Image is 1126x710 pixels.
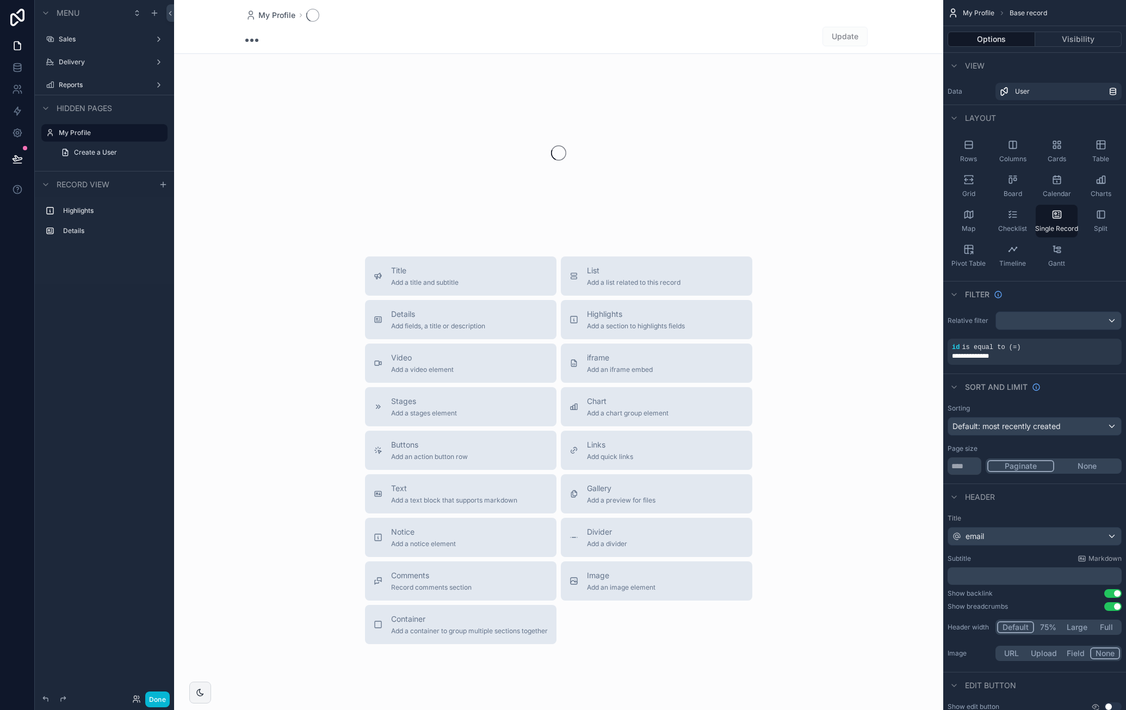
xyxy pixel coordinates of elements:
[966,531,984,542] span: email
[1004,189,1022,198] span: Board
[948,589,993,598] div: Show backlink
[1090,647,1120,659] button: None
[965,289,989,300] span: Filter
[1036,170,1078,203] button: Calendar
[1080,170,1122,203] button: Charts
[1092,621,1120,633] button: Full
[987,460,1054,472] button: Paginate
[1091,189,1111,198] span: Charts
[948,170,989,203] button: Grid
[948,404,970,413] label: Sorting
[965,113,996,124] span: Layout
[245,10,295,21] a: My Profile
[1036,205,1078,237] button: Single Record
[1035,32,1122,47] button: Visibility
[948,602,1008,611] div: Show breadcrumbs
[1043,189,1071,198] span: Calendar
[948,554,971,563] label: Subtitle
[59,35,150,44] label: Sales
[1062,647,1091,659] button: Field
[1092,155,1109,163] span: Table
[948,623,991,632] label: Header width
[1026,647,1062,659] button: Upload
[992,205,1034,237] button: Checklist
[948,240,989,272] button: Pivot Table
[999,259,1026,268] span: Timeline
[948,649,991,658] label: Image
[992,170,1034,203] button: Board
[965,60,985,71] span: View
[962,344,1020,351] span: is equal to (=)
[948,205,989,237] button: Map
[63,227,163,235] label: Details
[951,259,986,268] span: Pivot Table
[963,9,994,17] span: My Profile
[952,344,960,351] span: id
[965,680,1016,691] span: Edit button
[998,224,1027,233] span: Checklist
[57,8,79,19] span: Menu
[59,128,161,137] label: My Profile
[63,206,163,215] label: Highlights
[1080,205,1122,237] button: Split
[948,567,1122,585] div: scrollable content
[997,621,1034,633] button: Default
[1088,554,1122,563] span: Markdown
[948,32,1035,47] button: Options
[1048,155,1066,163] span: Cards
[948,135,989,168] button: Rows
[59,58,150,66] label: Delivery
[962,224,975,233] span: Map
[59,81,150,89] label: Reports
[1048,259,1065,268] span: Gantt
[965,492,995,503] span: Header
[948,527,1122,546] button: email
[962,189,975,198] span: Grid
[35,197,174,250] div: scrollable content
[948,444,977,453] label: Page size
[997,647,1026,659] button: URL
[952,421,1061,431] span: Default: most recently created
[1080,135,1122,168] button: Table
[999,155,1026,163] span: Columns
[948,87,991,96] label: Data
[948,514,1122,523] label: Title
[1036,240,1078,272] button: Gantt
[258,10,295,21] span: My Profile
[948,316,991,325] label: Relative filter
[948,417,1122,436] button: Default: most recently created
[1054,460,1120,472] button: None
[995,83,1122,100] a: User
[1036,135,1078,168] button: Cards
[960,155,977,163] span: Rows
[965,382,1028,393] span: Sort And Limit
[992,135,1034,168] button: Columns
[1015,87,1030,96] span: User
[1034,621,1062,633] button: 75%
[74,148,117,157] span: Create a User
[1078,554,1122,563] a: Markdown
[1035,224,1078,233] span: Single Record
[57,103,112,114] span: Hidden pages
[1062,621,1092,633] button: Large
[57,179,109,190] span: Record view
[145,691,170,707] button: Done
[992,240,1034,272] button: Timeline
[1094,224,1108,233] span: Split
[54,144,168,161] a: Create a User
[1010,9,1047,17] span: Base record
